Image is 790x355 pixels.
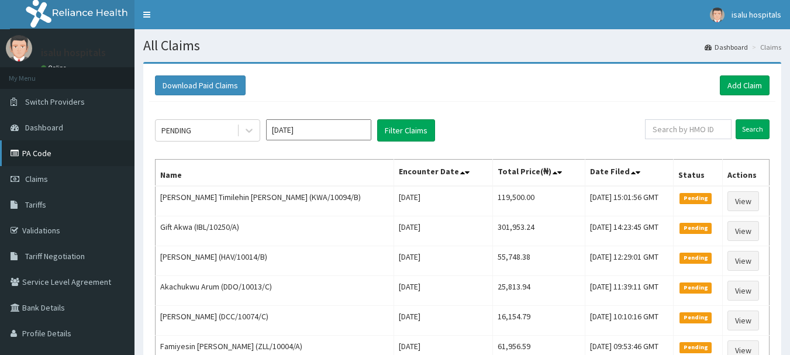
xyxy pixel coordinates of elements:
[394,216,493,246] td: [DATE]
[156,276,394,306] td: Akachukwu Arum (DDO/10013/C)
[155,75,246,95] button: Download Paid Claims
[25,251,85,261] span: Tariff Negotiation
[143,38,781,53] h1: All Claims
[679,223,712,233] span: Pending
[377,119,435,142] button: Filter Claims
[156,160,394,187] th: Name
[727,221,759,241] a: View
[493,276,585,306] td: 25,813.94
[732,9,781,20] span: isalu hospitals
[493,216,585,246] td: 301,953.24
[41,64,69,72] a: Online
[493,246,585,276] td: 55,748.38
[156,306,394,336] td: [PERSON_NAME] (DCC/10074/C)
[727,311,759,330] a: View
[679,312,712,323] span: Pending
[679,342,712,353] span: Pending
[41,47,106,58] p: isalu hospitals
[156,186,394,216] td: [PERSON_NAME] Timilehin [PERSON_NAME] (KWA/10094/B)
[394,306,493,336] td: [DATE]
[493,306,585,336] td: 16,154.79
[679,282,712,293] span: Pending
[705,42,748,52] a: Dashboard
[585,276,674,306] td: [DATE] 11:39:11 GMT
[156,216,394,246] td: Gift Akwa (IBL/10250/A)
[6,35,32,61] img: User Image
[645,119,732,139] input: Search by HMO ID
[266,119,371,140] input: Select Month and Year
[727,251,759,271] a: View
[585,216,674,246] td: [DATE] 14:23:45 GMT
[585,306,674,336] td: [DATE] 10:10:16 GMT
[585,186,674,216] td: [DATE] 15:01:56 GMT
[727,281,759,301] a: View
[394,160,493,187] th: Encounter Date
[679,193,712,204] span: Pending
[394,276,493,306] td: [DATE]
[749,42,781,52] li: Claims
[710,8,725,22] img: User Image
[585,160,674,187] th: Date Filed
[679,253,712,263] span: Pending
[25,96,85,107] span: Switch Providers
[736,119,770,139] input: Search
[493,160,585,187] th: Total Price(₦)
[493,186,585,216] td: 119,500.00
[25,122,63,133] span: Dashboard
[394,246,493,276] td: [DATE]
[394,186,493,216] td: [DATE]
[720,75,770,95] a: Add Claim
[722,160,769,187] th: Actions
[156,246,394,276] td: [PERSON_NAME] (HAV/10014/B)
[161,125,191,136] div: PENDING
[727,191,759,211] a: View
[674,160,722,187] th: Status
[585,246,674,276] td: [DATE] 12:29:01 GMT
[25,199,46,210] span: Tariffs
[25,174,48,184] span: Claims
